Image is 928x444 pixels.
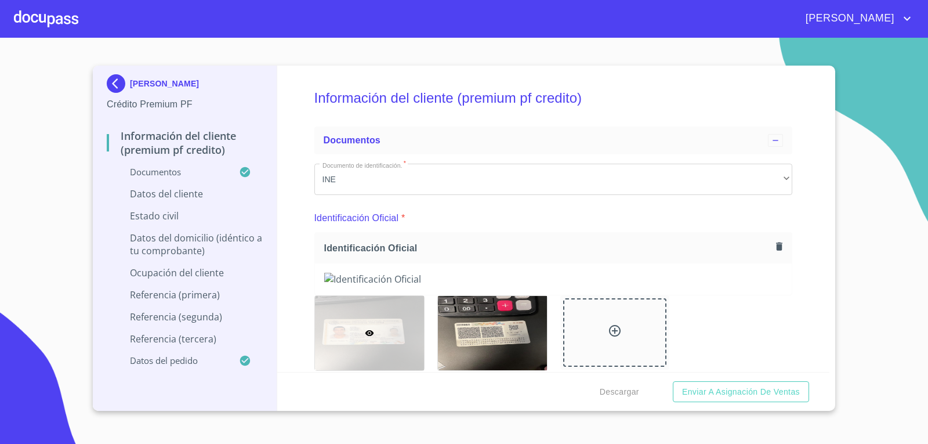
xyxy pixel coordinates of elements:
[314,371,423,389] p: Identificación Oficial
[797,9,900,28] span: [PERSON_NAME]
[107,311,263,323] p: Referencia (segunda)
[673,381,809,403] button: Enviar a Asignación de Ventas
[314,164,793,195] div: INE
[107,98,263,111] p: Crédito Premium PF
[324,273,783,286] img: Identificación Oficial
[107,187,263,200] p: Datos del cliente
[437,371,546,389] p: Identificación Oficial
[107,232,263,257] p: Datos del domicilio (idéntico a tu comprobante)
[107,210,263,222] p: Estado Civil
[797,9,914,28] button: account of current user
[314,127,793,154] div: Documentos
[107,355,239,366] p: Datos del pedido
[595,381,644,403] button: Descargar
[107,129,263,157] p: Información del cliente (premium pf credito)
[438,296,547,370] img: Identificación Oficial
[107,74,263,98] div: [PERSON_NAME]
[107,74,130,93] img: Docupass spot blue
[107,166,239,178] p: Documentos
[324,135,380,145] span: Documentos
[107,266,263,279] p: Ocupación del Cliente
[324,242,771,254] span: Identificación Oficial
[314,211,399,225] p: Identificación Oficial
[314,74,793,122] h5: Información del cliente (premium pf credito)
[107,333,263,345] p: Referencia (tercera)
[107,288,263,301] p: Referencia (primera)
[130,79,199,88] p: [PERSON_NAME]
[600,385,639,399] span: Descargar
[682,385,800,399] span: Enviar a Asignación de Ventas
